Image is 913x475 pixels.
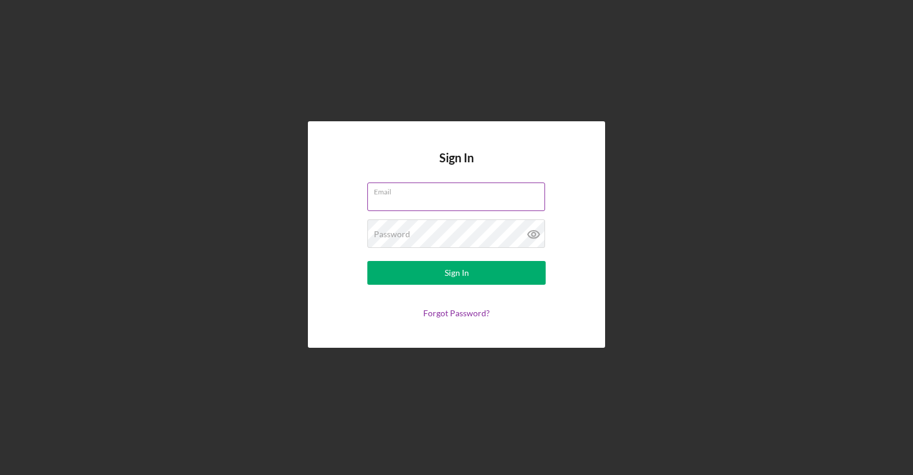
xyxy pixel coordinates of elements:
a: Forgot Password? [423,308,490,318]
h4: Sign In [439,151,474,183]
label: Password [374,229,410,239]
div: Sign In [445,261,469,285]
button: Sign In [367,261,546,285]
label: Email [374,183,545,196]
